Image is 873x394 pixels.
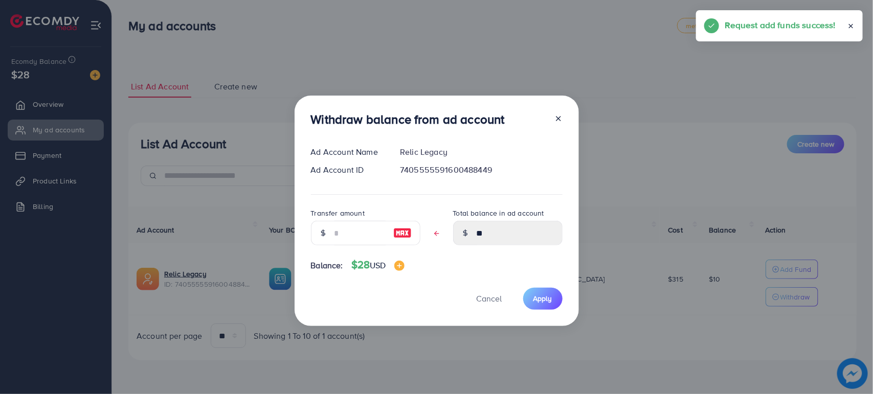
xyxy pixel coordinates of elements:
span: Apply [533,293,552,304]
div: Relic Legacy [392,146,570,158]
span: Balance: [311,260,343,271]
button: Cancel [464,288,515,310]
img: image [394,261,405,271]
label: Total balance in ad account [453,208,544,218]
div: Ad Account ID [303,164,392,176]
span: Cancel [477,293,502,304]
h3: Withdraw balance from ad account [311,112,505,127]
label: Transfer amount [311,208,365,218]
div: 7405555591600488449 [392,164,570,176]
h5: Request add funds success! [725,18,836,32]
h4: $28 [351,259,405,271]
div: Ad Account Name [303,146,392,158]
img: image [393,227,412,239]
span: USD [370,260,386,271]
button: Apply [523,288,563,310]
